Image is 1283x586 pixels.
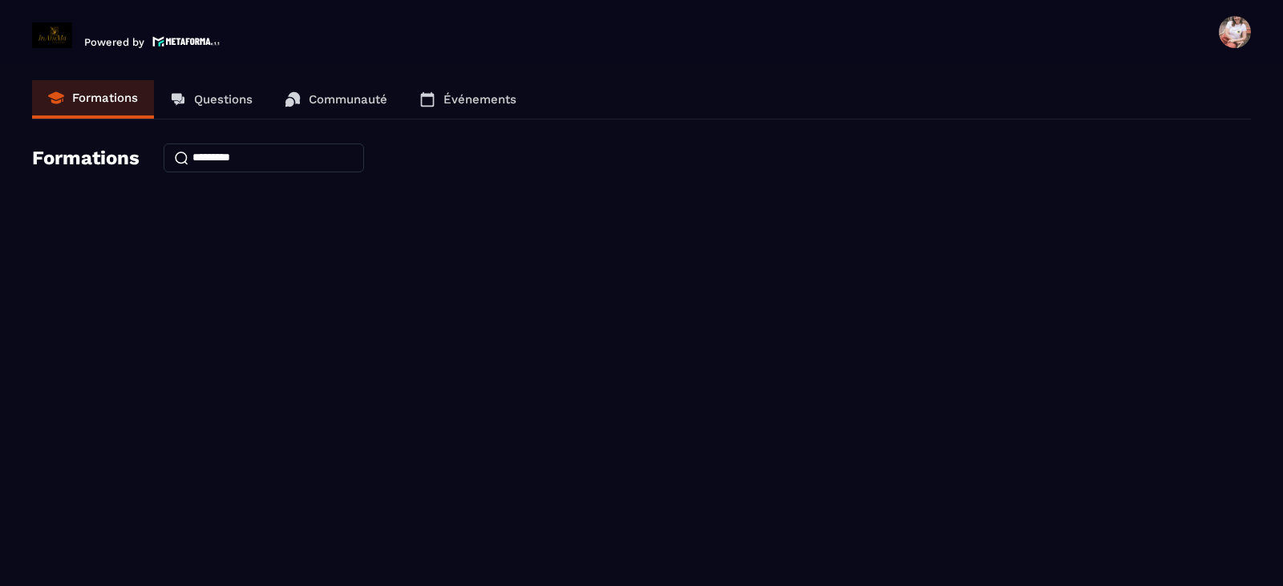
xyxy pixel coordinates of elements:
[152,34,220,48] img: logo
[32,80,154,119] a: Formations
[154,80,269,119] a: Questions
[84,36,144,48] p: Powered by
[443,92,516,107] p: Événements
[72,91,138,105] p: Formations
[403,80,532,119] a: Événements
[309,92,387,107] p: Communauté
[32,147,140,169] h4: Formations
[194,92,253,107] p: Questions
[32,22,72,48] img: logo-branding
[269,80,403,119] a: Communauté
